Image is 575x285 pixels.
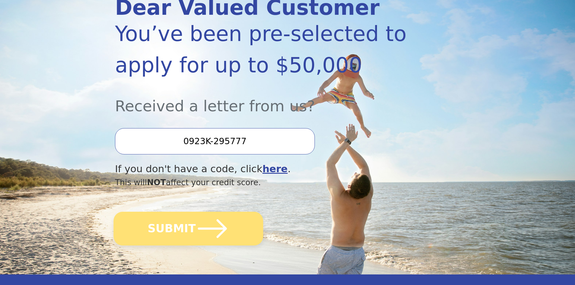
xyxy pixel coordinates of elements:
div: If you don't have a code, click . [115,162,408,176]
input: Enter your Offer Code: [115,128,315,154]
a: here [262,163,288,175]
span: NOT [147,178,166,187]
div: You’ve been pre-selected to apply for up to $50,000 [115,18,408,81]
div: Received a letter from us? [115,81,408,117]
div: This will affect your credit score. [115,176,408,188]
button: SUBMIT [113,212,263,245]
